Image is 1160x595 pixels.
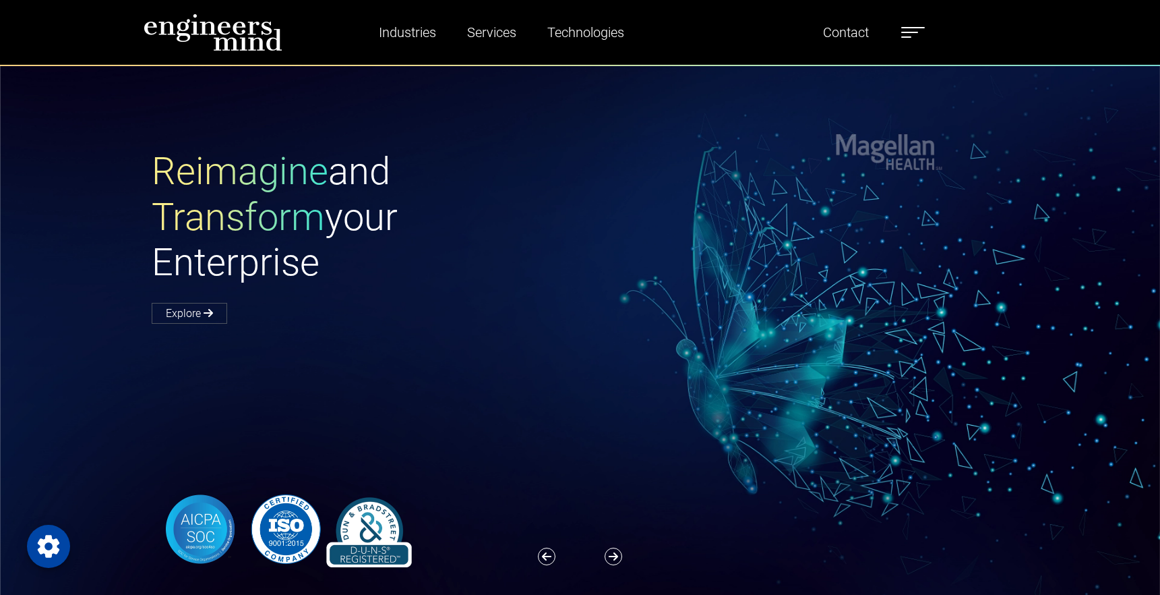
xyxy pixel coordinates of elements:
[152,149,580,285] h1: and your Enterprise
[542,17,630,48] a: Technologies
[144,13,282,51] img: logo
[152,149,328,194] span: Reimagine
[152,491,419,567] img: banner-logo
[152,303,227,324] a: Explore
[462,17,522,48] a: Services
[373,17,441,48] a: Industries
[152,195,325,239] span: Transform
[818,17,874,48] a: Contact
